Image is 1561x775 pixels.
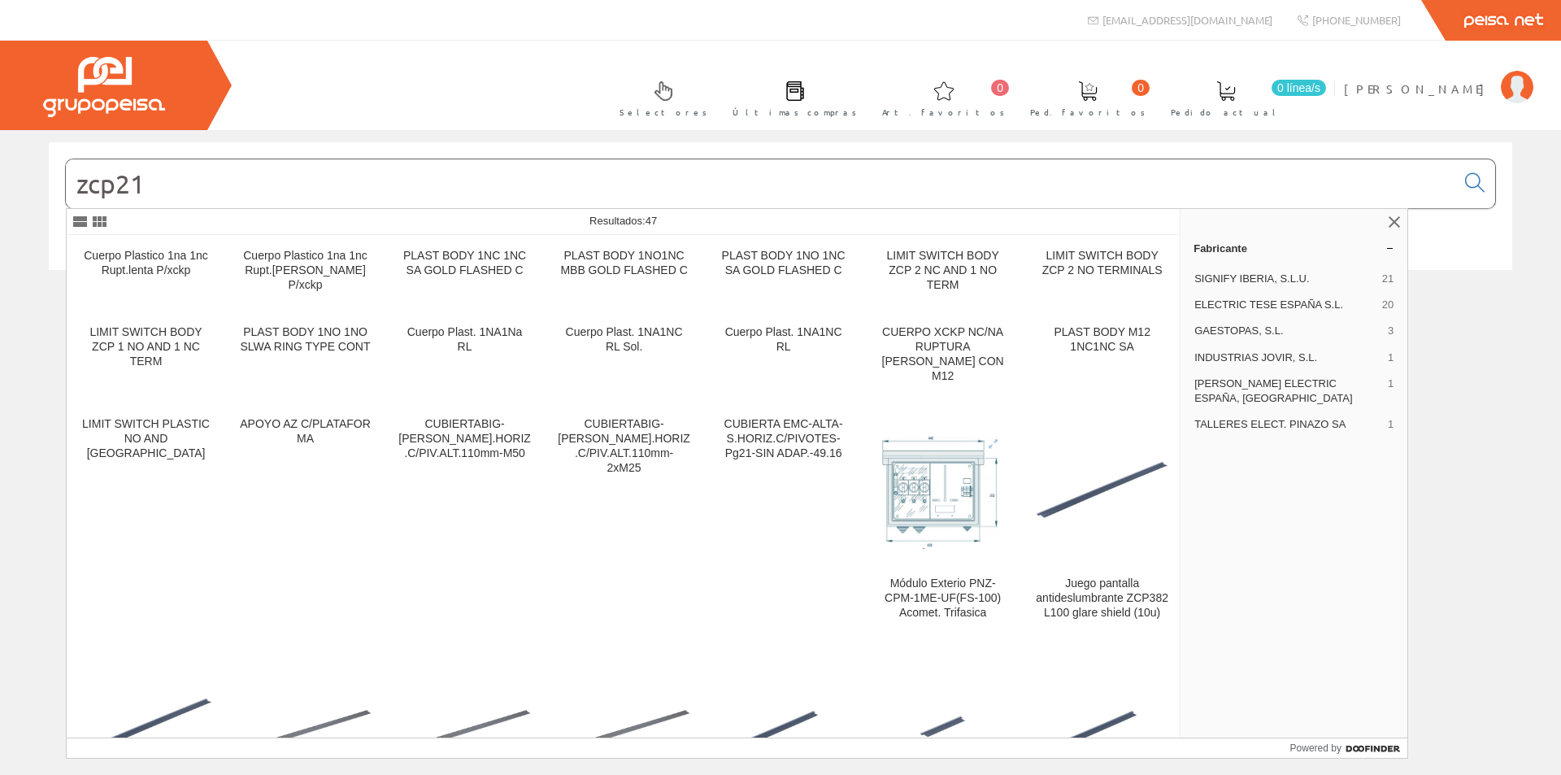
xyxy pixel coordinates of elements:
span: GAESTOPAS, S.L. [1194,324,1381,338]
span: 3 [1388,324,1394,338]
span: Ped. favoritos [1030,104,1146,120]
img: Juego pantalla antideslumbrante ZCP381 L100 glare shield (10u) [80,682,212,771]
a: Selectores [603,67,715,127]
span: [PERSON_NAME] [1344,81,1493,97]
a: LIMIT SWITCH BODY ZCP 2 NC AND 1 NO TERM [863,236,1022,311]
div: Juego pantalla antideslumbrante ZCP382 L100 glare shield (10u) [1036,577,1168,620]
a: PLAST BODY 1NO 1NO SLWA RING TYPE CONT [226,312,385,403]
span: INDUSTRIAS JOVIR, S.L. [1194,350,1381,365]
span: 0 línea/s [1272,80,1326,96]
span: 20 [1382,298,1394,312]
span: 21 [1382,272,1394,286]
a: PLAST BODY 1NO 1NC SA GOLD FLASHED C [704,236,863,311]
div: APOYO AZ C/PLATAFORMA [239,417,372,446]
a: APOYO AZ C/PLATAFORMA [226,404,385,639]
a: LIMIT SWITCH PLASTIC NO AND [GEOGRAPHIC_DATA] [67,404,225,639]
span: Powered by [1290,741,1341,755]
a: Últimas compras [716,67,865,127]
span: Art. favoritos [882,104,1005,120]
img: Juego pantalla antideslumbrante ZCP382 L50 glare shield (10u) [717,682,850,771]
a: Cuerpo Plastico 1na 1nc Rupt.[PERSON_NAME] P/xckp [226,236,385,311]
img: Juego pantalla antideslumbrante ZCP381 L50 glare shield (10u) [1036,682,1168,771]
div: PLAST BODY 1NC 1NC SA GOLD FLASHED C [398,249,531,278]
div: CUERPO XCKP NC/NA RUPTURA [PERSON_NAME] CON M12 [876,325,1009,384]
span: SIGNIFY IBERIA, S.L.U. [1194,272,1376,286]
span: Pedido actual [1171,104,1281,120]
a: Módulo Exterio PNZ-CPM-1ME-UF(FS-100) Acomet. Trifasica Módulo Exterio PNZ-CPM-1ME-UF(FS-100) Aco... [863,404,1022,639]
div: PLAST BODY M12 1NC1NC SA [1036,325,1168,355]
div: © Grupo Peisa [49,290,1512,304]
div: LIMIT SWITCH BODY ZCP 1 NO AND 1 NC TERM [80,325,212,369]
div: CUBIERTABIG-[PERSON_NAME].HORIZ.C/PIV.ALT.110mm-M50 [398,417,531,461]
div: Módulo Exterio PNZ-CPM-1ME-UF(FS-100) Acomet. Trifasica [876,577,1009,620]
span: Últimas compras [733,104,857,120]
div: Cuerpo Plastico 1na 1nc Rupt.[PERSON_NAME] P/xckp [239,249,372,293]
a: Cuerpo Plastico 1na 1nc Rupt.lenta P/xckp [67,236,225,311]
div: PLAST BODY 1NO 1NC SA GOLD FLASHED C [717,249,850,278]
a: PLAST BODY 1NC 1NC SA GOLD FLASHED C [385,236,544,311]
a: CUERPO XCKP NC/NA RUPTURA [PERSON_NAME] CON M12 [863,312,1022,403]
a: [PERSON_NAME] [1344,67,1533,83]
div: CUBIERTABIG-[PERSON_NAME].HORIZ.C/PIV.ALT.110mm-2xM25 [558,417,690,476]
div: Cuerpo Plast. 1NA1NC RL [717,325,850,355]
div: LIMIT SWITCH BODY ZCP 2 NO TERMINALS [1036,249,1168,278]
span: 0 [1132,80,1150,96]
a: PLAST BODY M12 1NC1NC SA [1023,312,1181,403]
div: CUBIERTA EMC-ALTA-S.HORIZ.C/PIVOTES-Pg21-SIN ADAP.-49.16 [717,417,850,461]
span: 47 [646,215,657,227]
img: Juego pantalla antideslumbrante ZCP386 L100 (10u) [239,682,372,771]
span: 1 [1388,377,1394,406]
span: 1 [1388,417,1394,432]
a: CUBIERTABIG-[PERSON_NAME].HORIZ.C/PIV.ALT.110mm-2xM25 [545,404,703,639]
a: CUBIERTABIG-[PERSON_NAME].HORIZ.C/PIV.ALT.110mm-M50 [385,404,544,639]
img: Juego pantalla antideslumbrante ZCP386 L50 (10u) [398,682,531,771]
a: Juego pantalla antideslumbrante ZCP382 L100 glare shield (10u) Juego pantalla antideslumbrante ZC... [1023,404,1181,639]
div: Cuerpo Plast. 1NA1NC RL Sol. [558,325,690,355]
img: Grupo Peisa [43,57,165,117]
span: TALLERES ELECT. PINAZO SA [1194,417,1381,432]
a: PLAST BODY 1NO1NC MBB GOLD FLASHED C [545,236,703,311]
span: Resultados: [589,215,657,227]
span: Selectores [620,104,707,120]
a: Cuerpo Plast. 1NA1NC RL Sol. [545,312,703,403]
img: Juego pantalla antideslumbrante ZCP382 L30 glare shield (10u) [876,682,1009,771]
a: CUBIERTA EMC-ALTA-S.HORIZ.C/PIVOTES-Pg21-SIN ADAP.-49.16 [704,404,863,639]
a: Powered by [1290,738,1408,758]
span: ELECTRIC TESE ESPAÑA S.L. [1194,298,1376,312]
div: LIMIT SWITCH BODY ZCP 2 NC AND 1 NO TERM [876,249,1009,293]
span: [EMAIL_ADDRESS][DOMAIN_NAME] [1102,13,1272,27]
div: PLAST BODY 1NO 1NO SLWA RING TYPE CONT [239,325,372,355]
a: Fabricante [1181,235,1407,261]
span: [PERSON_NAME] ELECTRIC ESPAÑA, [GEOGRAPHIC_DATA] [1194,377,1381,406]
div: PLAST BODY 1NO1NC MBB GOLD FLASHED C [558,249,690,278]
a: LIMIT SWITCH BODY ZCP 1 NO AND 1 NC TERM [67,312,225,403]
a: LIMIT SWITCH BODY ZCP 2 NO TERMINALS [1023,236,1181,311]
a: Cuerpo Plast. 1NA1NC RL [704,312,863,403]
span: 1 [1388,350,1394,365]
div: Cuerpo Plastico 1na 1nc Rupt.lenta P/xckp [80,249,212,278]
a: Cuerpo Plast. 1NA1Na RL [385,312,544,403]
span: [PHONE_NUMBER] [1312,13,1401,27]
img: Juego pantalla antideslumbrante ZCP386 L30 (10u) [558,682,690,771]
span: 0 [991,80,1009,96]
img: Módulo Exterio PNZ-CPM-1ME-UF(FS-100) Acomet. Trifasica [876,432,1009,549]
div: LIMIT SWITCH PLASTIC NO AND [GEOGRAPHIC_DATA] [80,417,212,461]
div: Cuerpo Plast. 1NA1Na RL [398,325,531,355]
input: Buscar... [66,159,1455,208]
img: Juego pantalla antideslumbrante ZCP382 L100 glare shield (10u) [1036,446,1168,534]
